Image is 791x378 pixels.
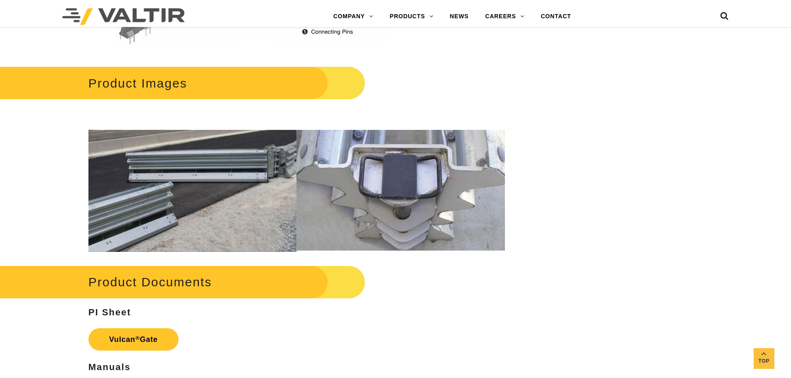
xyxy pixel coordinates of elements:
a: Top [754,348,774,369]
a: PRODUCTS [382,8,442,25]
strong: Vulcan Gate [109,335,158,344]
span: Top [754,356,774,366]
a: Vulcan®Gate [88,328,179,351]
img: Valtir [62,8,185,25]
strong: PI Sheet [88,307,131,317]
sup: ® [135,335,140,341]
strong: Manuals [88,362,131,372]
a: NEWS [441,8,477,25]
a: CAREERS [477,8,533,25]
a: COMPANY [325,8,382,25]
a: CONTACT [532,8,579,25]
